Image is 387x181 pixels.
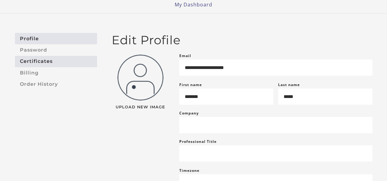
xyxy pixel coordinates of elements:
[179,82,202,87] label: First name
[112,33,372,47] h2: Edit Profile
[179,52,191,60] label: Email
[278,82,300,87] label: Last name
[15,67,97,78] a: Billing
[179,138,217,145] label: Professional Title
[15,33,97,44] a: Profile
[15,78,97,90] a: Order History
[15,44,97,56] a: Password
[175,1,212,8] a: My Dashboard
[179,110,199,117] label: Company
[112,105,169,109] span: Upload New Image
[179,168,199,173] label: Timezone
[15,56,97,67] a: Certificates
